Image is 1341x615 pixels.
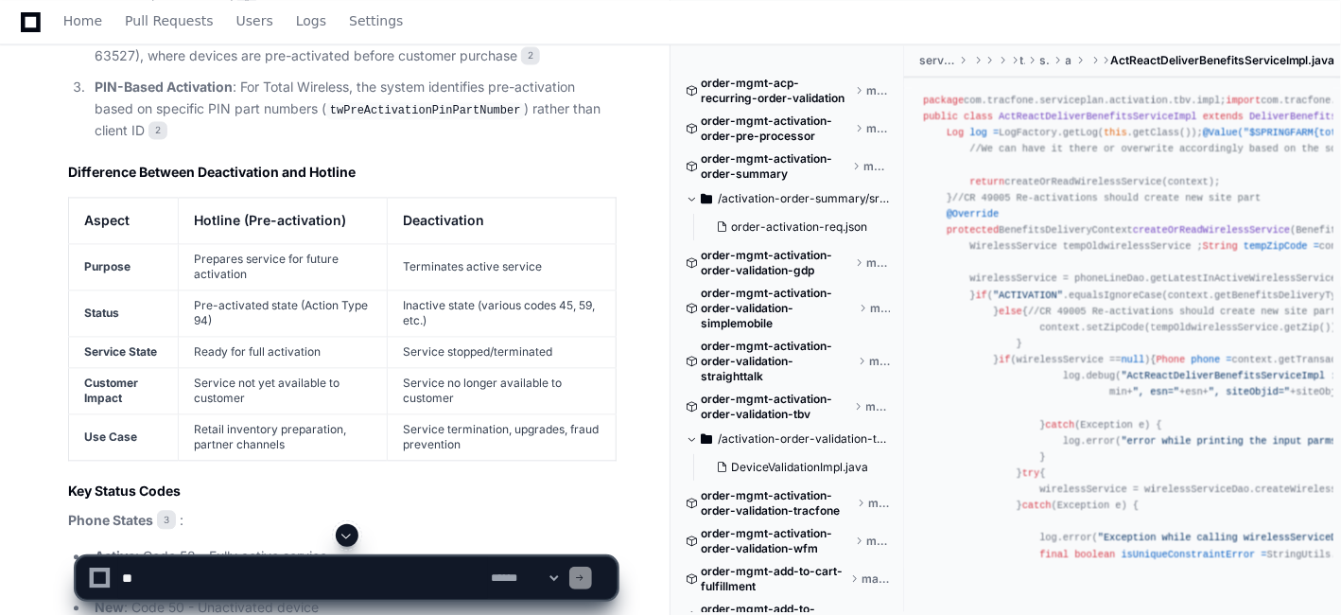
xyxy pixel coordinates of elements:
[701,151,848,182] span: order-mgmt-activation-order-summary
[1156,354,1185,365] span: Phone
[866,83,890,98] span: master
[731,220,867,235] span: order-activation-req.json
[387,197,616,243] th: Deactivation
[296,15,326,26] span: Logs
[236,15,273,26] span: Users
[1133,224,1290,236] span: createOrReadWirelessService
[1022,500,1052,511] span: catch
[947,224,999,236] span: protected
[999,111,1196,122] span: ActReactDeliverBenefitsServiceImpl
[63,15,102,26] span: Home
[179,243,388,290] td: Prepares service for future activation
[68,510,617,532] p: :
[866,121,890,136] span: master
[947,127,964,138] span: Log
[84,306,119,320] strong: Status
[1203,111,1244,122] span: extends
[993,290,1063,301] span: "ACTIVATION"
[157,510,176,529] span: 3
[95,79,233,95] strong: PIN-Based Activation
[868,496,890,511] span: master
[179,197,388,243] th: Hotline (Pre-activation)
[923,95,964,106] span: package
[179,367,388,413] td: Service not yet available to customer
[701,114,851,144] span: order-mgmt-activation-order-pre-processor
[869,354,890,369] span: master
[701,392,851,422] span: order-mgmt-activation-order-validation-tbv
[1045,419,1074,430] span: catch
[1066,53,1072,68] span: activation
[686,424,890,454] button: /activation-order-validation-tbv/src/main/java/com/tracfone/activation/order/validation/tbv/service
[708,454,879,481] button: DeviceValidationImpl.java
[1133,386,1179,397] span: ", esn="
[1022,467,1039,479] span: try
[1191,354,1220,365] span: phone
[969,176,1004,187] span: return
[701,428,712,450] svg: Directory
[1314,240,1319,252] span: =
[1104,127,1127,138] span: this
[1020,53,1025,68] span: tracfone
[68,512,153,528] strong: Phone States
[69,197,179,243] th: Aspect
[1226,354,1231,365] span: =
[387,367,616,413] td: Service no longer available to customer
[387,413,616,460] td: Service termination, upgrades, fraud prevention
[68,482,617,501] h3: Key Status Codes
[387,336,616,367] td: Service stopped/terminated
[68,163,617,182] h3: Difference Between Deactivation and Hotline
[731,460,868,475] span: DeviceValidationImpl.java
[701,488,853,518] span: order-mgmt-activation-order-validation-tracfone
[521,46,540,65] span: 2
[964,111,993,122] span: class
[326,102,525,119] code: twPreActivationPinPartNumber
[969,127,986,138] span: log
[701,248,851,278] span: order-mgmt-activation-order-validation-gdp
[179,290,388,336] td: Pre-activated state (Action Type 94)
[1040,53,1051,68] span: serviceplan
[866,255,890,271] span: master
[923,111,958,122] span: public
[701,76,851,106] span: order-mgmt-acp-recurring-order-validation
[84,430,137,444] strong: Use Case
[999,354,1010,365] span: if
[993,127,999,138] span: =
[686,184,890,214] button: /activation-order-summary/src/test/resources/activation
[947,208,999,220] span: @Override
[387,290,616,336] td: Inactive state (various codes 45, 59, etc.)
[179,336,388,367] td: Ready for full activation
[870,301,890,316] span: master
[999,306,1022,317] span: else
[975,290,986,301] span: if
[148,121,167,140] span: 2
[718,431,890,447] span: /activation-order-validation-tbv/src/main/java/com/tracfone/activation/order/validation/tbv/service
[1244,240,1308,252] span: tempZipCode
[95,25,617,68] p: : Originally implemented for Best Buy retail partnerships (CR-63527), where devices are pre-activ...
[1203,240,1238,252] span: String
[952,192,1262,203] span: //CR 49005 Re-activations should create new site part
[701,286,855,331] span: order-mgmt-activation-order-validation-simplemobile
[1226,95,1261,106] span: import
[919,53,956,68] span: serviceplan-activation-tbv
[1028,306,1337,317] span: //CR 49005 Re-activations should create new site part
[701,187,712,210] svg: Directory
[701,339,854,384] span: order-mgmt-activation-order-validation-straighttalk
[863,159,890,174] span: master
[349,15,403,26] span: Settings
[84,344,157,359] strong: Service State
[125,15,213,26] span: Pull Requests
[718,191,890,206] span: /activation-order-summary/src/test/resources/activation
[1122,354,1145,365] span: null
[708,214,879,240] button: order-activation-req.json
[387,243,616,290] td: Terminates active service
[179,413,388,460] td: Retail inventory preparation, partner channels
[95,77,617,142] p: : For Total Wireless, the system identifies pre-activation based on specific PIN part numbers ( )...
[1209,386,1290,397] span: ", siteObjid="
[866,399,890,414] span: master
[84,259,131,273] strong: Purpose
[84,376,138,405] strong: Customer Impact
[1110,53,1335,68] span: ActReactDeliverBenefitsServiceImpl.java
